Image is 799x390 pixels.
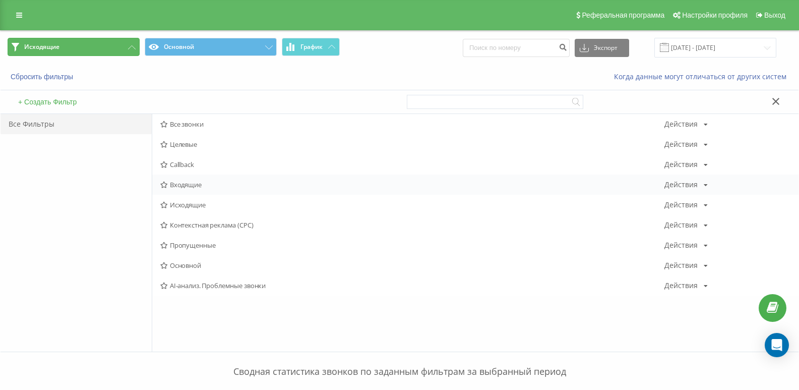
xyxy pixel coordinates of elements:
div: Действия [664,282,698,289]
div: Действия [664,181,698,188]
div: Open Intercom Messenger [765,333,789,357]
span: Пропущенные [160,242,664,249]
div: Действия [664,242,698,249]
button: + Создать Фильтр [15,97,80,106]
button: Сбросить фильтры [8,72,78,81]
span: Настройки профиля [682,11,748,19]
div: Действия [664,141,698,148]
span: График [300,43,323,50]
input: Поиск по номеру [463,39,570,57]
span: Целевые [160,141,664,148]
button: График [282,38,340,56]
button: Закрыть [769,97,783,107]
div: Действия [664,221,698,229]
div: Действия [664,262,698,269]
span: Callback [160,161,664,168]
a: Когда данные могут отличаться от других систем [614,72,791,81]
span: Исходящие [160,201,664,208]
button: Основной [145,38,277,56]
button: Экспорт [575,39,629,57]
span: Все звонки [160,121,664,128]
span: Входящие [160,181,664,188]
div: Действия [664,121,698,128]
span: Основной [160,262,664,269]
button: Исходящие [8,38,140,56]
span: Контекстная реклама (CPC) [160,221,664,229]
div: Действия [664,161,698,168]
div: Действия [664,201,698,208]
span: Реферальная программа [582,11,664,19]
span: AI-анализ. Проблемные звонки [160,282,664,289]
span: Исходящие [24,43,59,51]
span: Выход [764,11,785,19]
div: Все Фильтры [1,114,152,134]
p: Сводная статистика звонков по заданным фильтрам за выбранный период [8,345,791,378]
